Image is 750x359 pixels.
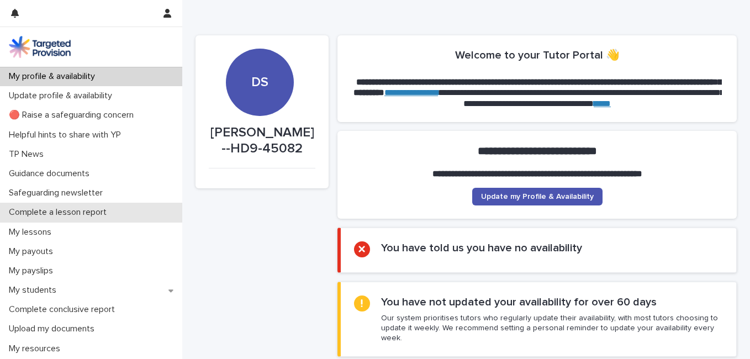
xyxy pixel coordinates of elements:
p: Safeguarding newsletter [4,188,112,198]
p: Upload my documents [4,324,103,334]
p: Update profile & availability [4,91,121,101]
span: Update my Profile & Availability [481,193,594,200]
p: My payouts [4,246,62,257]
p: My profile & availability [4,71,104,82]
p: Guidance documents [4,168,98,179]
p: My resources [4,344,69,354]
p: [PERSON_NAME]--HD9-45082 [209,125,315,157]
p: My lessons [4,227,60,237]
p: Our system prioritises tutors who regularly update their availability, with most tutors choosing ... [381,313,723,344]
a: Update my Profile & Availability [472,188,603,205]
img: M5nRWzHhSzIhMunXDL62 [9,36,71,58]
p: Helpful hints to share with YP [4,130,130,140]
p: My payslips [4,266,62,276]
p: Complete a lesson report [4,207,115,218]
div: DS [226,7,293,91]
h2: You have told us you have no availability [381,241,582,255]
p: My students [4,285,65,295]
p: Complete conclusive report [4,304,124,315]
h2: Welcome to your Tutor Portal 👋 [455,49,620,62]
h2: You have not updated your availability for over 60 days [381,295,657,309]
p: TP News [4,149,52,160]
p: 🔴 Raise a safeguarding concern [4,110,142,120]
